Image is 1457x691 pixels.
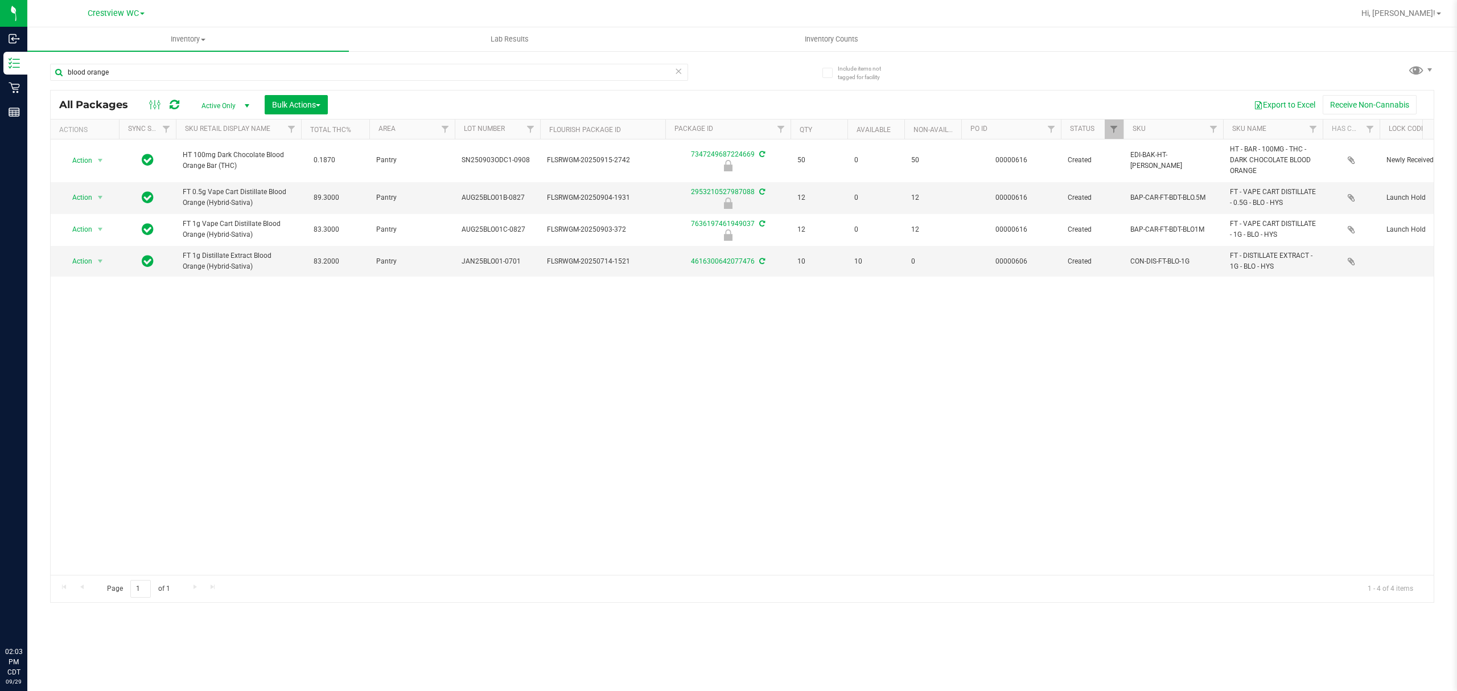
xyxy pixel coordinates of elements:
[758,257,765,265] span: Sync from Compliance System
[376,155,448,166] span: Pantry
[464,125,505,133] a: Lot Number
[5,647,22,677] p: 02:03 PM CDT
[521,120,540,139] a: Filter
[797,155,841,166] span: 50
[308,221,345,238] span: 83.3000
[547,256,658,267] span: FLSRWGM-20250714-1521
[913,126,964,134] a: Non-Available
[97,580,179,598] span: Page of 1
[93,190,108,205] span: select
[50,64,688,81] input: Search Package ID, Item Name, SKU, Lot or Part Number...
[670,27,992,51] a: Inventory Counts
[758,188,765,196] span: Sync from Compliance System
[691,150,755,158] a: 7347249687224669
[1133,125,1146,133] a: SKU
[1230,219,1316,240] span: FT - VAPE CART DISTILLATE - 1G - BLO - HYS
[265,95,328,114] button: Bulk Actions
[854,155,898,166] span: 0
[1042,120,1061,139] a: Filter
[308,190,345,206] span: 89.3000
[1361,120,1380,139] a: Filter
[995,194,1027,201] a: 00000616
[1230,187,1316,208] span: FT - VAPE CART DISTILLATE - 0.5G - BLO - HYS
[376,192,448,203] span: Pantry
[128,125,172,133] a: Sync Status
[142,253,154,269] span: In Sync
[27,27,349,51] a: Inventory
[59,126,114,134] div: Actions
[59,98,139,111] span: All Packages
[183,187,294,208] span: FT 0.5g Vape Cart Distillate Blood Orange (Hybrid-Sativa)
[183,150,294,171] span: HT 100mg Dark Chocolate Blood Orange Bar (THC)
[1204,120,1223,139] a: Filter
[9,106,20,118] inline-svg: Reports
[185,125,270,133] a: SKU Retail Display Name
[911,192,954,203] span: 12
[664,160,792,171] div: Newly Received
[1130,192,1216,203] span: BAP-CAR-FT-BDT-BLO.5M
[911,256,954,267] span: 0
[797,224,841,235] span: 12
[462,192,533,203] span: AUG25BLO01B-0827
[62,221,93,237] span: Action
[995,257,1027,265] a: 00000606
[547,155,658,166] span: FLSRWGM-20250915-2742
[376,256,448,267] span: Pantry
[462,155,533,166] span: SN250903ODC1-0908
[758,220,765,228] span: Sync from Compliance System
[308,152,341,168] span: 0.1870
[62,190,93,205] span: Action
[9,33,20,44] inline-svg: Inbound
[664,198,792,209] div: Launch Hold
[691,257,755,265] a: 4616300642077476
[789,34,874,44] span: Inventory Counts
[664,229,792,241] div: Launch Hold
[911,155,954,166] span: 50
[88,9,139,18] span: Crestview WC
[1323,120,1380,139] th: Has COA
[1230,250,1316,272] span: FT - DISTILLATE EXTRACT - 1G - BLO - HYS
[547,192,658,203] span: FLSRWGM-20250904-1931
[93,153,108,168] span: select
[462,256,533,267] span: JAN25BLO01-0701
[1304,120,1323,139] a: Filter
[1323,95,1417,114] button: Receive Non-Cannabis
[93,253,108,269] span: select
[62,253,93,269] span: Action
[691,188,755,196] a: 2953210527987088
[691,220,755,228] a: 7636197461949037
[1361,9,1435,18] span: Hi, [PERSON_NAME]!
[854,224,898,235] span: 0
[1068,192,1117,203] span: Created
[1068,256,1117,267] span: Created
[475,34,544,44] span: Lab Results
[157,120,176,139] a: Filter
[130,580,151,598] input: 1
[1359,580,1422,597] span: 1 - 4 of 4 items
[436,120,455,139] a: Filter
[1068,155,1117,166] span: Created
[854,192,898,203] span: 0
[857,126,891,134] a: Available
[1130,150,1216,171] span: EDI-BAK-HT-[PERSON_NAME]
[1070,125,1094,133] a: Status
[549,126,621,134] a: Flourish Package ID
[547,224,658,235] span: FLSRWGM-20250903-372
[5,677,22,686] p: 09/29
[1068,224,1117,235] span: Created
[1130,256,1216,267] span: CON-DIS-FT-BLO-1G
[9,82,20,93] inline-svg: Retail
[183,250,294,272] span: FT 1g Distillate Extract Blood Orange (Hybrid-Sativa)
[272,100,320,109] span: Bulk Actions
[674,64,682,79] span: Clear
[376,224,448,235] span: Pantry
[800,126,812,134] a: Qty
[93,221,108,237] span: select
[1232,125,1266,133] a: SKU Name
[462,224,533,235] span: AUG25BLO01C-0827
[9,57,20,69] inline-svg: Inventory
[308,253,345,270] span: 83.2000
[142,152,154,168] span: In Sync
[1105,120,1123,139] a: Filter
[27,34,349,44] span: Inventory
